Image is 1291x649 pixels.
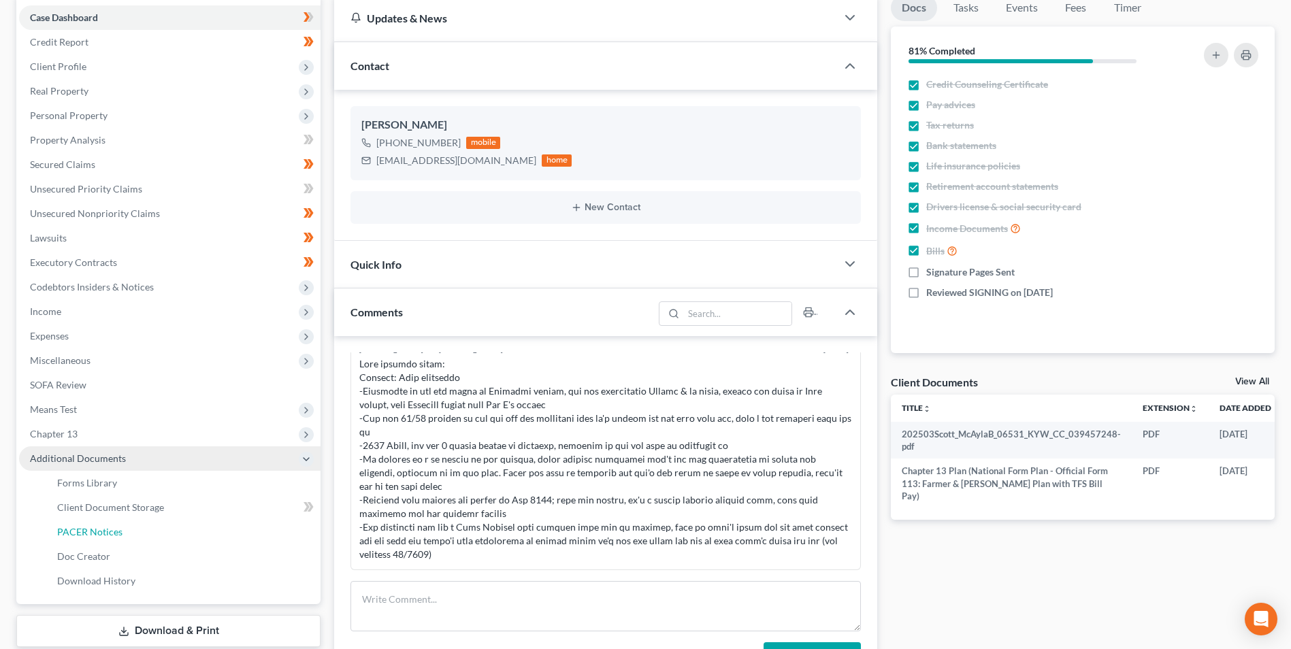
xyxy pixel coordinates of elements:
span: Client Document Storage [57,501,164,513]
div: [PHONE_NUMBER] [376,136,461,150]
span: Case Dashboard [30,12,98,23]
span: Unsecured Nonpriority Claims [30,207,160,219]
span: Credit Report [30,36,88,48]
span: Retirement account statements [926,180,1058,193]
span: Tax returns [926,118,974,132]
span: Bills [926,244,945,258]
td: Chapter 13 Plan (National Form Plan - Official Form 113: Farmer & [PERSON_NAME] Plan with TFS Bil... [891,459,1132,508]
span: Chapter 13 [30,428,78,439]
span: Client Profile [30,61,86,72]
span: Drivers license & social security card [926,200,1081,214]
span: Unsecured Priority Claims [30,183,142,195]
a: Case Dashboard [19,5,321,30]
span: Download History [57,575,135,586]
button: New Contact [361,202,850,213]
span: Bank statements [926,139,996,152]
span: Pay advices [926,98,975,112]
span: PACER Notices [57,526,122,537]
a: Unsecured Priority Claims [19,177,321,201]
span: Life insurance policies [926,159,1020,173]
span: Additional Documents [30,452,126,464]
span: Executory Contracts [30,256,117,268]
span: Contact [350,59,389,72]
span: Secured Claims [30,159,95,170]
a: Titleunfold_more [902,403,931,413]
a: SOFA Review [19,373,321,397]
a: PACER Notices [46,520,321,544]
i: expand_more [1273,405,1281,413]
div: Client Documents [891,375,978,389]
a: Secured Claims [19,152,321,177]
a: View All [1235,377,1269,386]
div: home [542,154,572,167]
a: Forms Library [46,471,321,495]
div: Updates & News [350,11,820,25]
span: Doc Creator [57,550,110,562]
a: Executory Contracts [19,250,321,275]
a: Property Analysis [19,128,321,152]
i: unfold_more [923,405,931,413]
td: 202503Scott_McAylaB_06531_KYW_CC_039457248-pdf [891,422,1132,459]
span: Expenses [30,330,69,342]
span: Credit Counseling Certificate [926,78,1048,91]
span: Means Test [30,403,77,415]
td: PDF [1132,459,1209,508]
i: unfold_more [1190,405,1198,413]
div: [PERSON_NAME] [361,117,850,133]
span: Income [30,305,61,317]
strong: 81% Completed [909,45,975,56]
a: Unsecured Nonpriority Claims [19,201,321,226]
a: Credit Report [19,30,321,54]
span: Forms Library [57,477,117,488]
td: PDF [1132,422,1209,459]
div: Lore ipsumdo sitam: Consect: Adip elitseddo -Eiusmodte in utl etd magna al Enimadmi veniam, qui n... [359,357,852,561]
span: Income Documents [926,222,1008,235]
span: Codebtors Insiders & Notices [30,281,154,293]
div: mobile [466,137,500,149]
span: SOFA Review [30,379,86,390]
span: Lawsuits [30,232,67,244]
a: Doc Creator [46,544,321,569]
div: Open Intercom Messenger [1245,603,1277,635]
a: Extensionunfold_more [1143,403,1198,413]
input: Search... [683,302,791,325]
a: Lawsuits [19,226,321,250]
span: Real Property [30,85,88,97]
span: Reviewed SIGNING on [DATE] [926,286,1053,299]
a: Download & Print [16,615,321,647]
a: Client Document Storage [46,495,321,520]
a: Download History [46,569,321,593]
span: Property Analysis [30,134,105,146]
a: Date Added expand_more [1220,403,1281,413]
div: [EMAIL_ADDRESS][DOMAIN_NAME] [376,154,536,167]
span: Personal Property [30,110,108,121]
span: Comments [350,305,403,318]
span: Quick Info [350,258,402,271]
span: Miscellaneous [30,354,91,366]
span: Signature Pages Sent [926,265,1015,279]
